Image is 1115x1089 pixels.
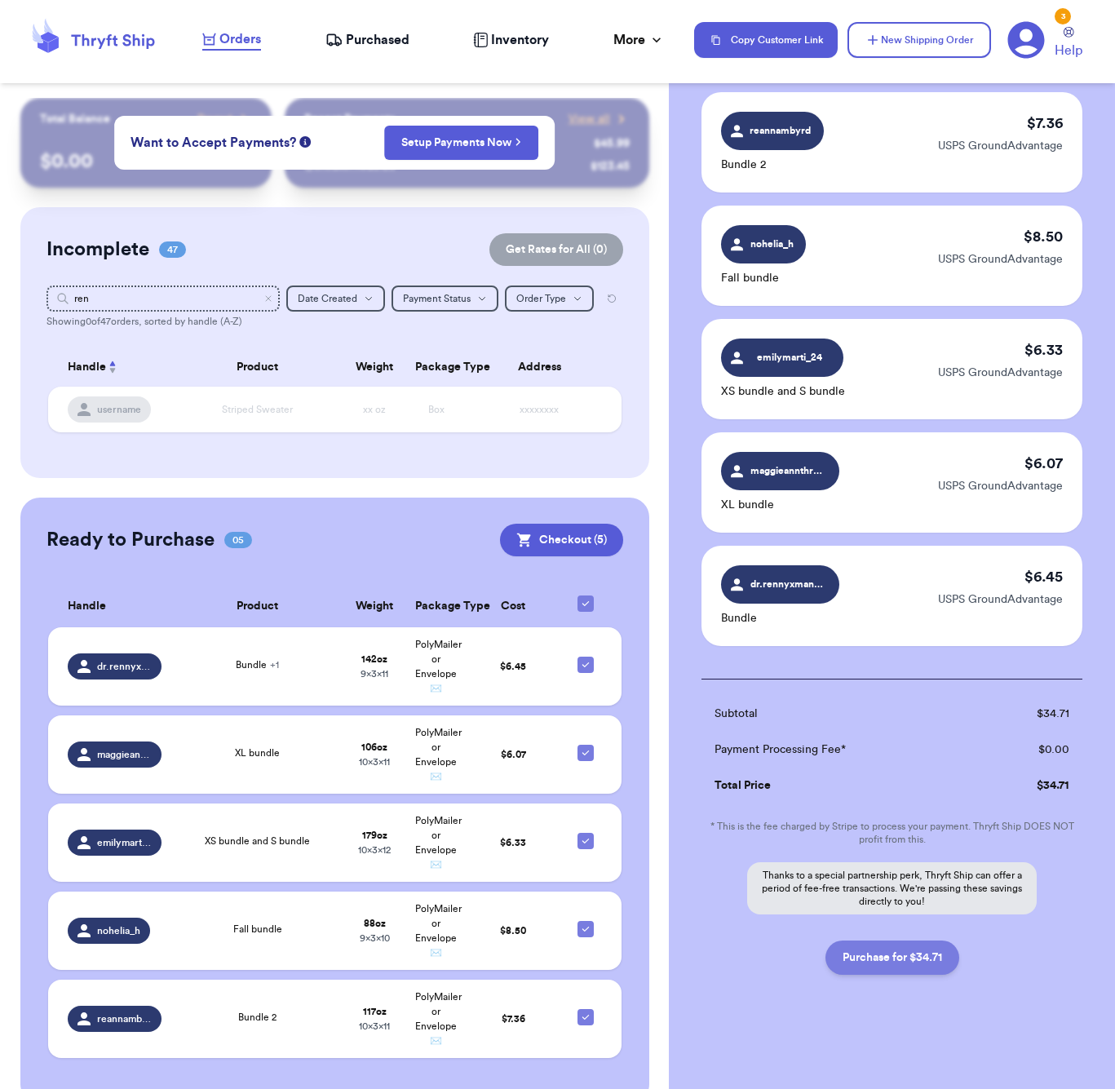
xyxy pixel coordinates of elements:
strong: 88 oz [364,919,386,928]
span: xx oz [363,405,386,414]
span: maggieannthrifts [750,463,825,478]
th: Product [171,586,344,627]
span: Fall bundle [233,924,282,934]
p: XS bundle and S bundle [721,383,845,400]
h2: Incomplete [46,237,149,263]
a: Setup Payments Now [401,135,521,151]
td: $ 34.71 [979,696,1082,732]
div: More [613,30,665,50]
span: Help [1055,41,1082,60]
p: $ 0.00 [40,148,252,175]
h2: Ready to Purchase [46,527,215,553]
p: XL bundle [721,497,839,513]
span: 10 x 3 x 12 [358,845,391,855]
p: $ 8.50 [1024,225,1063,248]
td: $ 0.00 [979,732,1082,768]
th: Cost [467,586,560,627]
span: Inventory [491,30,549,50]
span: Date Created [298,294,357,303]
button: Reset all filters [600,286,623,312]
span: 10 x 3 x 11 [359,1021,390,1031]
strong: 142 oz [361,654,387,664]
th: Package Type [405,348,467,387]
p: $ 7.36 [1027,112,1063,135]
button: Clear search [263,294,273,303]
div: 3 [1055,8,1071,24]
span: nohelia_h [747,237,796,251]
span: View all [569,111,610,127]
p: * This is the fee charged by Stripe to process your payment. Thryft Ship DOES NOT profit from this. [701,820,1082,846]
span: $ 6.45 [500,662,526,671]
span: $ 7.36 [502,1014,525,1024]
span: 9 x 3 x 10 [360,933,390,943]
span: Handle [68,598,106,615]
input: Search [46,286,280,312]
span: 10 x 3 x 11 [359,757,390,767]
button: Checkout (5) [500,524,623,556]
td: Payment Processing Fee* [701,732,979,768]
a: Payout [197,111,252,127]
button: Order Type [505,286,594,312]
span: $ 8.50 [500,926,526,936]
span: nohelia_h [97,924,140,937]
strong: 106 oz [361,742,387,752]
span: dr.rennyxmandia [97,660,152,673]
span: Bundle [236,660,279,670]
button: Date Created [286,286,385,312]
span: Payout [197,111,232,127]
span: Box [428,405,445,414]
div: $ 123.45 [591,158,630,175]
a: Inventory [473,30,549,50]
div: $ 45.99 [594,135,630,152]
span: XS bundle and S bundle [205,836,310,846]
p: $ 6.45 [1024,565,1063,588]
span: PolyMailer or Envelope ✉️ [415,992,462,1046]
span: xxxxxxxx [520,405,559,414]
td: Total Price [701,768,979,803]
span: PolyMailer or Envelope ✉️ [415,640,462,693]
span: 47 [159,241,186,258]
span: Purchased [346,30,409,50]
span: emilymarti_24 [97,836,152,849]
span: $ 6.07 [501,750,526,759]
span: 05 [224,532,252,548]
span: Striped Sweater [222,405,293,414]
div: Showing 0 of 47 orders , sorted by handle (A-Z) [46,315,623,328]
td: $ 34.71 [979,768,1082,803]
p: $ 6.07 [1024,452,1063,475]
span: + 1 [270,660,279,670]
span: reannambyrd [749,123,812,138]
button: Setup Payments Now [384,126,538,160]
p: USPS GroundAdvantage [938,138,1063,154]
button: Copy Customer Link [694,22,838,58]
a: Help [1055,27,1082,60]
span: username [97,403,141,416]
span: emilymarti_24 [751,350,829,365]
span: PolyMailer or Envelope ✉️ [415,728,462,781]
strong: 179 oz [362,830,387,840]
p: Recent Payments [304,111,395,127]
p: Fall bundle [721,270,806,286]
span: reannambyrd [97,1012,152,1025]
span: Bundle 2 [238,1012,277,1022]
button: Sort descending [106,357,119,377]
strong: 117 oz [363,1007,387,1016]
a: 3 [1007,21,1045,59]
span: Orders [219,29,261,49]
span: dr.rennyxmandia [750,577,825,591]
th: Package Type [405,586,467,627]
th: Weight [343,586,405,627]
a: View all [569,111,630,127]
span: PolyMailer or Envelope ✉️ [415,904,462,958]
th: Product [171,348,344,387]
p: USPS GroundAdvantage [938,365,1063,381]
span: Payment Status [403,294,471,303]
span: XL bundle [235,748,280,758]
span: 9 x 3 x 11 [361,669,388,679]
span: Handle [68,359,106,376]
button: New Shipping Order [847,22,991,58]
th: Weight [343,348,405,387]
a: Orders [202,29,261,51]
span: $ 6.33 [500,838,526,848]
span: maggieannthrifts [97,748,152,761]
